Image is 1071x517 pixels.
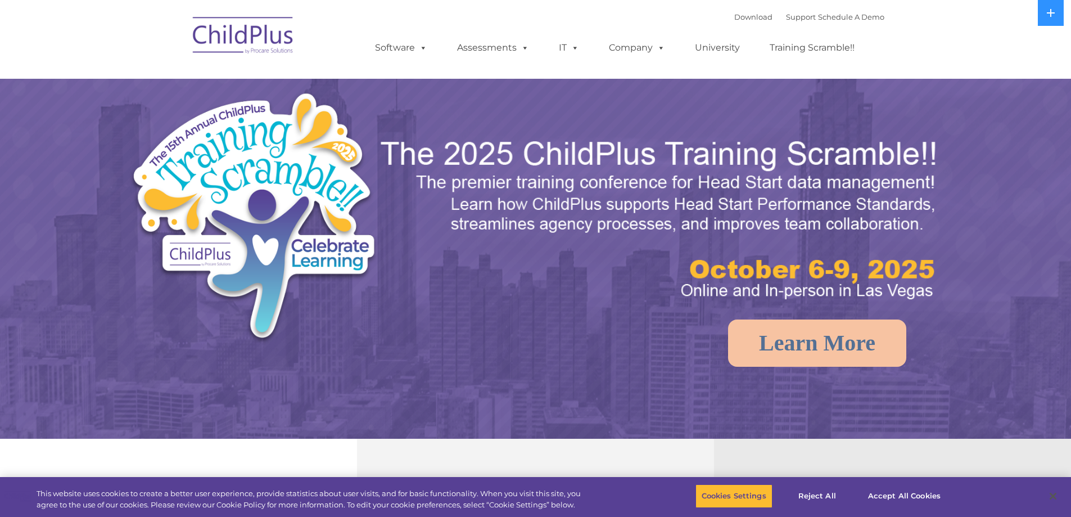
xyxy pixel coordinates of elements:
[548,37,590,59] a: IT
[598,37,676,59] a: Company
[862,484,947,508] button: Accept All Cookies
[728,320,906,367] a: Learn More
[758,37,866,59] a: Training Scramble!!
[684,37,751,59] a: University
[734,12,884,21] font: |
[1041,484,1065,509] button: Close
[818,12,884,21] a: Schedule A Demo
[782,484,852,508] button: Reject All
[37,488,589,510] div: This website uses cookies to create a better user experience, provide statistics about user visit...
[446,37,540,59] a: Assessments
[364,37,439,59] a: Software
[786,12,816,21] a: Support
[187,9,300,65] img: ChildPlus by Procare Solutions
[695,484,772,508] button: Cookies Settings
[734,12,772,21] a: Download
